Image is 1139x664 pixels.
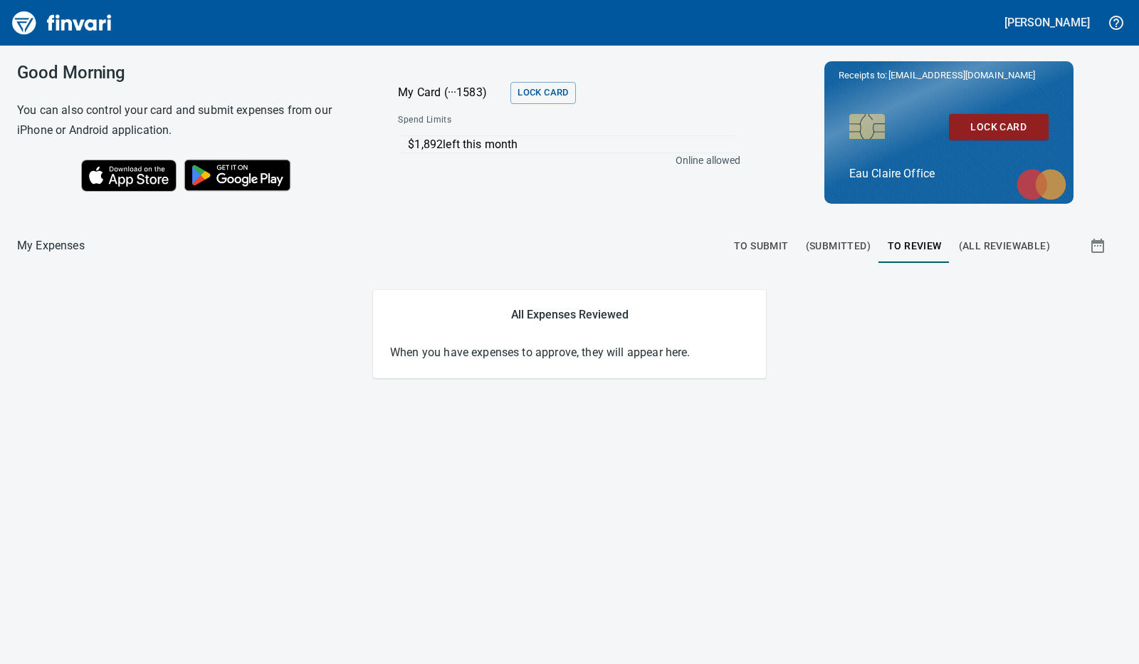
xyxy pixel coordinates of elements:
[839,68,1059,83] p: Receipts to:
[387,153,740,167] p: Online allowed
[17,237,85,254] nav: breadcrumb
[510,82,575,104] button: Lock Card
[734,237,789,255] span: To Submit
[17,237,85,254] p: My Expenses
[1076,229,1122,263] button: Show transactions within a particular date range
[1004,15,1090,30] h5: [PERSON_NAME]
[398,84,505,101] p: My Card (···1583)
[959,237,1050,255] span: (All Reviewable)
[9,6,115,40] img: Finvari
[518,85,568,101] span: Lock Card
[949,114,1049,140] button: Lock Card
[17,63,362,83] h3: Good Morning
[1009,162,1074,207] img: mastercard.svg
[1001,11,1093,33] button: [PERSON_NAME]
[81,160,177,192] img: Download on the App Store
[806,237,871,255] span: (Submitted)
[390,344,749,361] p: When you have expenses to approve, they will appear here.
[888,68,1037,82] span: [EMAIL_ADDRESS][DOMAIN_NAME]
[960,118,1037,136] span: Lock Card
[177,152,299,199] img: Get it on Google Play
[408,136,737,153] p: $1,892 left this month
[849,165,1049,182] p: Eau Claire Office
[398,113,594,128] span: Spend Limits
[390,307,749,322] h5: All Expenses Reviewed
[888,237,942,255] span: To Review
[17,100,362,140] h6: You can also control your card and submit expenses from our iPhone or Android application.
